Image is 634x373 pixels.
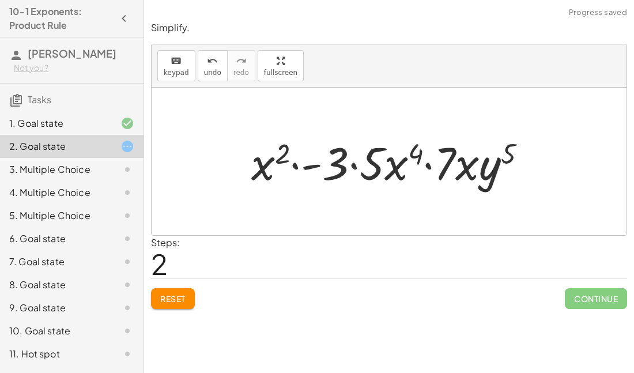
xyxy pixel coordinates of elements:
i: Task not started. [120,209,134,223]
span: Reset [160,293,186,304]
i: keyboard [171,54,182,68]
div: 10. Goal state [9,324,102,338]
h4: 10-1 Exponents: Product Rule [9,5,114,32]
button: redoredo [227,50,255,81]
i: Task not started. [120,255,134,269]
i: Task not started. [120,163,134,176]
label: Steps: [151,236,180,248]
i: redo [236,54,247,68]
button: keyboardkeypad [157,50,195,81]
i: Task not started. [120,278,134,292]
span: Tasks [28,93,51,106]
span: Progress saved [569,7,627,18]
i: Task not started. [120,186,134,199]
i: Task finished and correct. [120,116,134,130]
i: undo [207,54,218,68]
i: Task started. [120,140,134,153]
div: 9. Goal state [9,301,102,315]
div: 8. Goal state [9,278,102,292]
div: 5. Multiple Choice [9,209,102,223]
div: 4. Multiple Choice [9,186,102,199]
div: 6. Goal state [9,232,102,246]
button: undoundo [198,50,228,81]
i: Task not started. [120,232,134,246]
div: Not you? [14,62,134,74]
i: Task not started. [120,324,134,338]
i: Task not started. [120,347,134,361]
span: fullscreen [264,69,297,77]
div: 3. Multiple Choice [9,163,102,176]
span: 2 [151,246,168,281]
span: undo [204,69,221,77]
p: Simplify. [151,21,627,35]
div: 7. Goal state [9,255,102,269]
span: keypad [164,69,189,77]
span: [PERSON_NAME] [28,47,116,60]
div: 1. Goal state [9,116,102,130]
button: fullscreen [258,50,304,81]
i: Task not started. [120,301,134,315]
div: 2. Goal state [9,140,102,153]
button: Reset [151,288,195,309]
div: 11. Hot spot [9,347,102,361]
span: redo [233,69,249,77]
